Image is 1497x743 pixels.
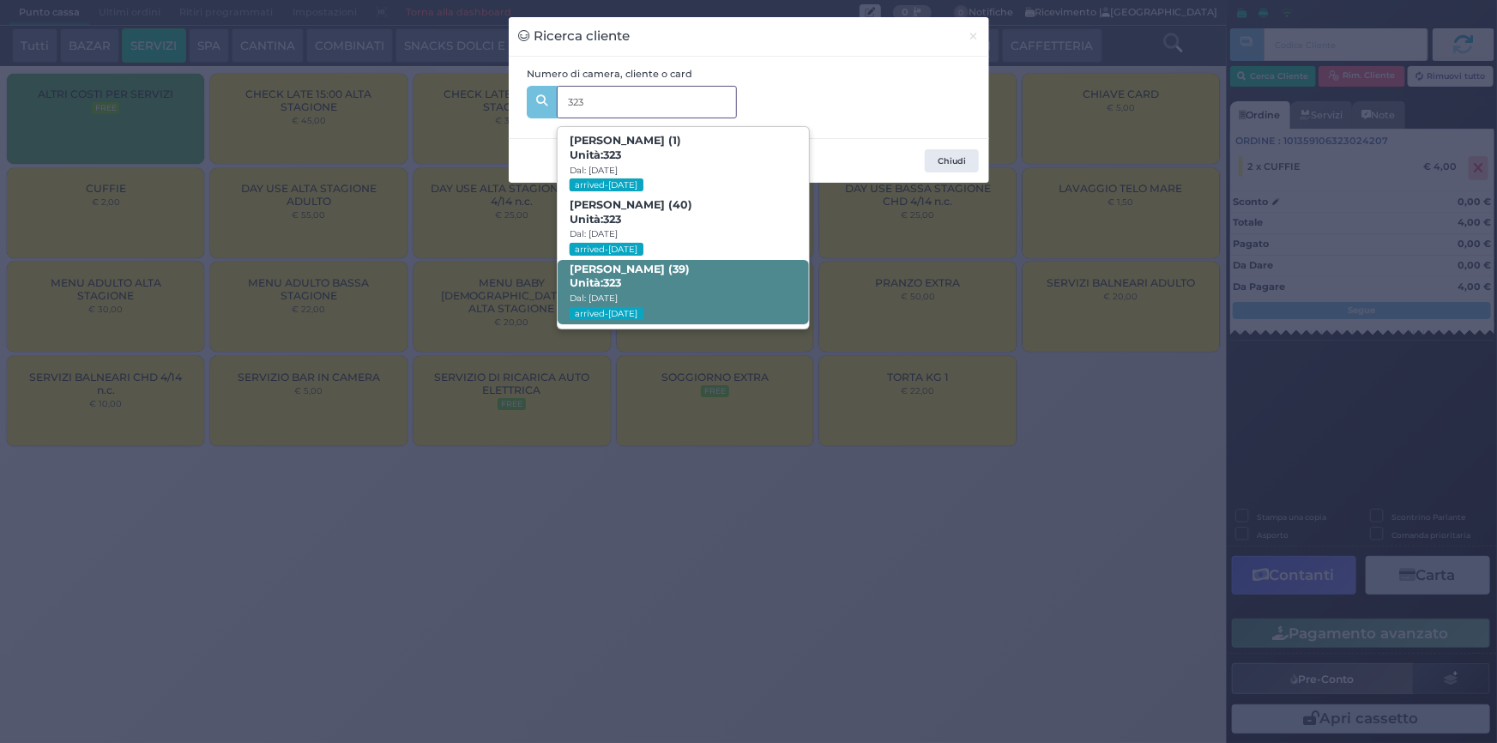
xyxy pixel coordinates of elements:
small: arrived-[DATE] [570,307,643,320]
b: [PERSON_NAME] (39) [570,263,690,290]
input: Es. 'Mario Rossi', '220' o '108123234234' [557,86,737,118]
span: Unità: [570,148,621,163]
small: arrived-[DATE] [570,243,643,256]
strong: 323 [603,148,621,161]
small: arrived-[DATE] [570,178,643,191]
small: Dal: [DATE] [570,293,618,304]
strong: 323 [603,213,621,226]
strong: 323 [603,276,621,289]
button: Chiudi [958,17,988,56]
button: Chiudi [925,149,979,173]
small: Dal: [DATE] [570,228,618,239]
b: [PERSON_NAME] (1) [570,134,681,161]
small: Dal: [DATE] [570,165,618,176]
span: Unità: [570,213,621,227]
b: [PERSON_NAME] (40) [570,198,692,226]
label: Numero di camera, cliente o card [527,67,692,82]
span: × [968,27,979,45]
span: Unità: [570,276,621,291]
h3: Ricerca cliente [518,27,631,46]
